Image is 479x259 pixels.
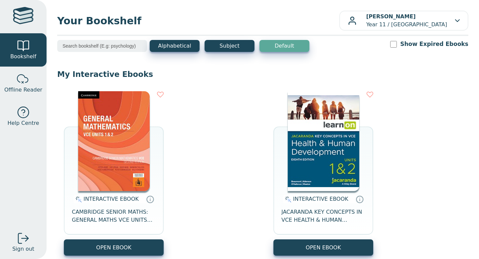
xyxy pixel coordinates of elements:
span: CAMBRIDGE SENIOR MATHS: GENERAL MATHS VCE UNITS 1&2 EBOOK 2E [72,208,156,224]
b: [PERSON_NAME] [366,13,416,20]
span: Offline Reader [4,86,42,94]
span: INTERACTIVE EBOOK [293,196,348,202]
img: interactive.svg [74,195,82,203]
a: Interactive eBooks are accessed online via the publisher’s portal. They contain interactive resou... [146,195,154,203]
button: [PERSON_NAME]Year 11 / [GEOGRAPHIC_DATA] [339,11,468,31]
img: interactive.svg [283,195,291,203]
span: Your Bookshelf [57,13,339,28]
button: OPEN EBOOK [64,239,164,256]
span: Sign out [12,245,34,253]
label: Show Expired Ebooks [400,40,468,48]
img: db0c0c84-88f5-4982-b677-c50e1668d4a0.jpg [288,91,359,191]
button: OPEN EBOOK [273,239,373,256]
a: Interactive eBooks are accessed online via the publisher’s portal. They contain interactive resou... [356,195,364,203]
button: Alphabetical [150,40,200,52]
button: Subject [205,40,254,52]
img: 98e9f931-67be-40f3-b733-112c3181ee3a.jpg [78,91,150,191]
span: Bookshelf [10,53,36,61]
p: My Interactive Ebooks [57,69,468,79]
span: Help Centre [7,119,39,127]
p: Year 11 / [GEOGRAPHIC_DATA] [366,13,447,29]
span: INTERACTIVE EBOOK [83,196,139,202]
span: JACARANDA KEY CONCEPTS IN VCE HEALTH & HUMAN DEVELOPMENT UNITS 1&2 LEARNON EBOOK 8E [281,208,365,224]
button: Default [259,40,309,52]
input: Search bookshelf (E.g: psychology) [57,40,147,52]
